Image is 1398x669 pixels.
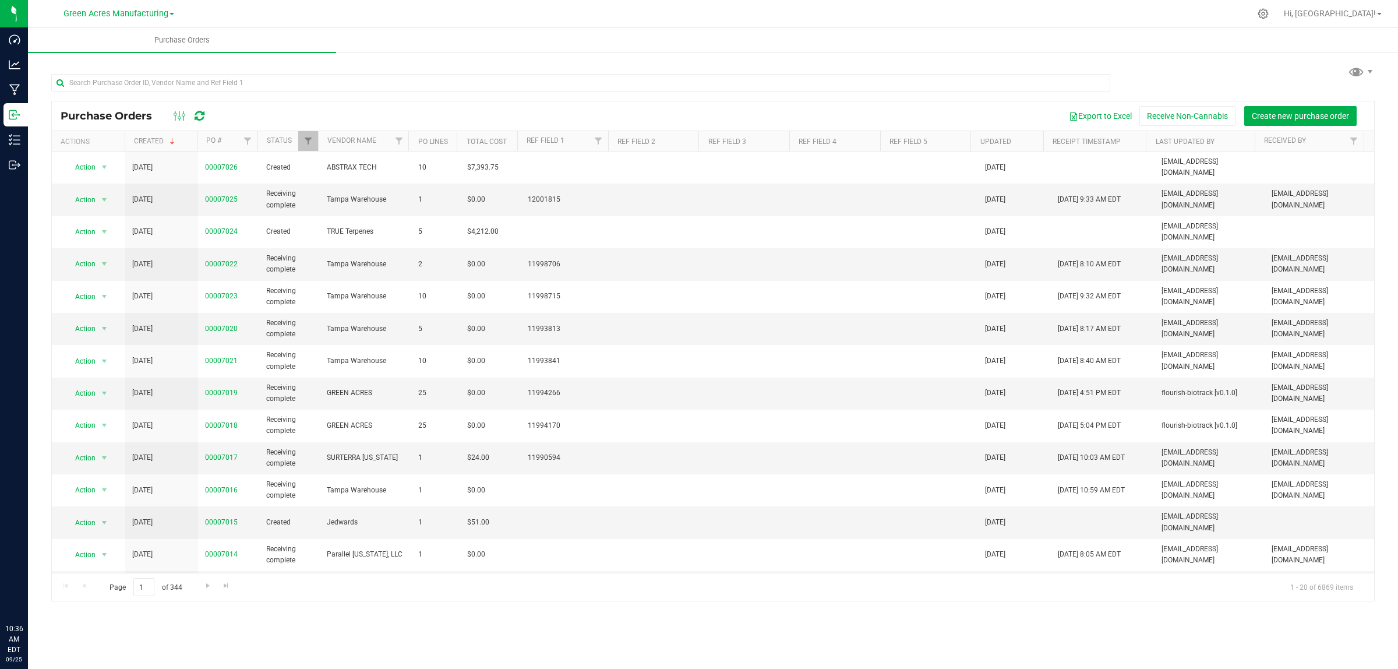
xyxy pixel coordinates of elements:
[205,357,238,365] a: 00007021
[389,131,408,151] a: Filter
[980,138,1011,146] a: Updated
[985,485,1005,496] span: [DATE]
[1162,188,1257,210] span: [EMAIL_ADDRESS][DOMAIN_NAME]
[266,162,313,173] span: Created
[985,162,1005,173] span: [DATE]
[267,136,292,145] a: Status
[65,482,97,498] span: Action
[1058,420,1121,431] span: [DATE] 5:04 PM EDT
[97,224,112,240] span: select
[418,517,453,528] span: 1
[1058,388,1121,399] span: [DATE] 4:51 PM EDT
[985,420,1005,431] span: [DATE]
[528,291,605,302] span: 11998715
[28,28,336,52] a: Purchase Orders
[1162,420,1257,431] span: flourish-biotrack [v0.1.0]
[1162,253,1257,275] span: [EMAIL_ADDRESS][DOMAIN_NAME]
[327,226,404,237] span: TRUE Terpenes
[97,450,112,466] span: select
[589,131,608,151] a: Filter
[418,485,453,496] span: 1
[97,192,112,208] span: select
[205,389,238,397] a: 00007019
[1058,355,1121,367] span: [DATE] 8:40 AM EDT
[9,109,20,121] inline-svg: Inbound
[467,517,489,528] span: $51.00
[132,420,153,431] span: [DATE]
[266,414,313,436] span: Receiving complete
[467,138,507,146] a: Total Cost
[132,226,153,237] span: [DATE]
[1162,388,1257,399] span: flourish-biotrack [v0.1.0]
[327,162,404,173] span: ABSTRAX TECH
[799,138,836,146] a: Ref Field 4
[467,323,485,334] span: $0.00
[467,291,485,302] span: $0.00
[266,188,313,210] span: Receiving complete
[97,256,112,272] span: select
[132,388,153,399] span: [DATE]
[1272,447,1367,469] span: [EMAIL_ADDRESS][DOMAIN_NAME]
[63,9,168,19] span: Green Acres Manufacturing
[65,353,97,369] span: Action
[327,485,404,496] span: Tampa Warehouse
[1272,414,1367,436] span: [EMAIL_ADDRESS][DOMAIN_NAME]
[65,224,97,240] span: Action
[418,388,453,399] span: 25
[985,259,1005,270] span: [DATE]
[205,486,238,494] a: 00007016
[418,291,453,302] span: 10
[97,159,112,175] span: select
[327,452,404,463] span: SURTERRA [US_STATE]
[61,138,120,146] div: Actions
[97,417,112,434] span: select
[206,136,221,145] a: PO #
[65,547,97,563] span: Action
[97,321,112,337] span: select
[1272,286,1367,308] span: [EMAIL_ADDRESS][DOMAIN_NAME]
[327,549,404,560] span: Parallel [US_STATE], LLC
[528,388,605,399] span: 11994266
[467,259,485,270] span: $0.00
[65,256,97,272] span: Action
[65,385,97,402] span: Action
[266,253,313,275] span: Receiving complete
[97,385,112,402] span: select
[1272,318,1367,340] span: [EMAIL_ADDRESS][DOMAIN_NAME]
[5,624,23,655] p: 10:36 AM EDT
[205,292,238,300] a: 00007023
[327,323,404,334] span: Tampa Warehouse
[467,485,485,496] span: $0.00
[985,291,1005,302] span: [DATE]
[218,578,235,594] a: Go to the last page
[467,549,485,560] span: $0.00
[467,226,499,237] span: $4,212.00
[889,138,927,146] a: Ref Field 5
[418,259,453,270] span: 2
[1162,318,1257,340] span: [EMAIL_ADDRESS][DOMAIN_NAME]
[985,517,1005,528] span: [DATE]
[97,288,112,305] span: select
[528,194,605,205] span: 12001815
[1058,291,1121,302] span: [DATE] 9:32 AM EDT
[1156,138,1215,146] a: Last Updated By
[1244,106,1357,126] button: Create new purchase order
[1162,479,1257,501] span: [EMAIL_ADDRESS][DOMAIN_NAME]
[418,420,453,431] span: 25
[1058,323,1121,334] span: [DATE] 8:17 AM EDT
[528,420,605,431] span: 11994170
[528,259,605,270] span: 11998706
[65,192,97,208] span: Action
[418,355,453,367] span: 10
[9,34,20,45] inline-svg: Dashboard
[467,420,485,431] span: $0.00
[418,323,453,334] span: 5
[65,515,97,531] span: Action
[418,452,453,463] span: 1
[51,74,1110,91] input: Search Purchase Order ID, Vendor Name and Ref Field 1
[418,162,453,173] span: 10
[266,226,313,237] span: Created
[418,549,453,560] span: 1
[1252,111,1349,121] span: Create new purchase order
[205,421,238,429] a: 00007018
